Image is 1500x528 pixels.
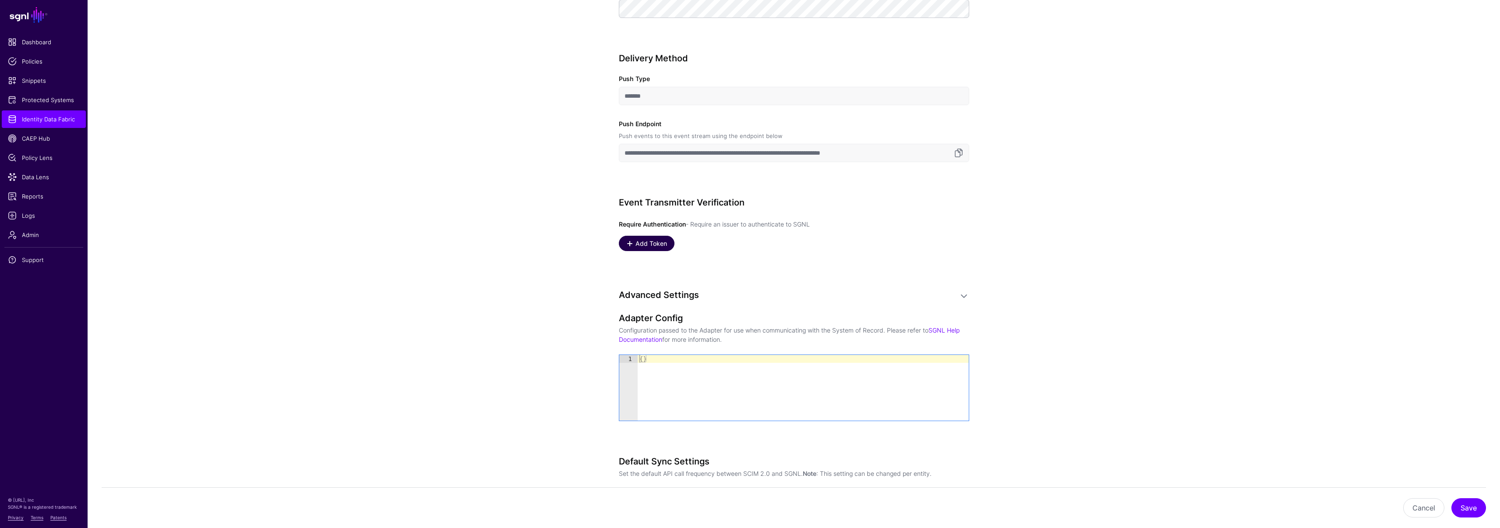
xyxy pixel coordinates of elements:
h3: Default Sync Settings [619,456,969,467]
span: CAEP Hub [8,134,80,143]
p: © [URL], Inc [8,496,80,503]
a: Protected Systems [2,91,86,109]
button: Cancel [1403,498,1444,517]
span: Support [8,255,80,264]
a: Identity Data Fabric [2,110,86,128]
label: Require Authentication [619,218,810,229]
p: SGNL® is a registered trademark [8,503,80,510]
span: Admin [8,230,80,239]
span: Policies [8,57,80,66]
a: SGNL [5,5,82,25]
a: Admin [2,226,86,244]
a: Terms [31,515,43,520]
a: Policies [2,53,86,70]
span: Logs [8,211,80,220]
a: Snippets [2,72,86,89]
label: Push Type [619,74,650,83]
a: Reports [2,188,86,205]
button: Save [1451,498,1486,517]
h3: Adapter Config [619,313,969,323]
h3: Advanced Settings [619,290,952,300]
span: Dashboard [8,38,80,46]
a: CAEP Hub [2,130,86,147]
span: Reports [8,192,80,201]
span: Policy Lens [8,153,80,162]
strong: Note [803,470,816,477]
span: - Require an issuer to authenticate to SGNL [686,220,810,228]
span: Data Lens [8,173,80,181]
p: Set the default API call frequency between SCIM 2.0 and SGNL. : This setting can be changed per e... [619,469,969,478]
a: Privacy [8,515,24,520]
a: Logs [2,207,86,224]
p: Configuration passed to the Adapter for use when communicating with the System of Record. Please ... [619,326,969,344]
a: Patents [50,515,67,520]
a: Data Lens [2,168,86,186]
span: Identity Data Fabric [8,115,80,124]
h3: Event Transmitter Verification [619,197,969,208]
div: 1 [619,355,638,363]
div: Push events to this event stream using the endpoint below [619,132,783,141]
span: Add Token [634,239,668,248]
a: Dashboard [2,33,86,51]
h3: Delivery Method [619,53,969,64]
span: Protected Systems [8,96,80,104]
span: Snippets [8,76,80,85]
label: Push Endpoint [619,119,783,141]
a: Policy Lens [2,149,86,167]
